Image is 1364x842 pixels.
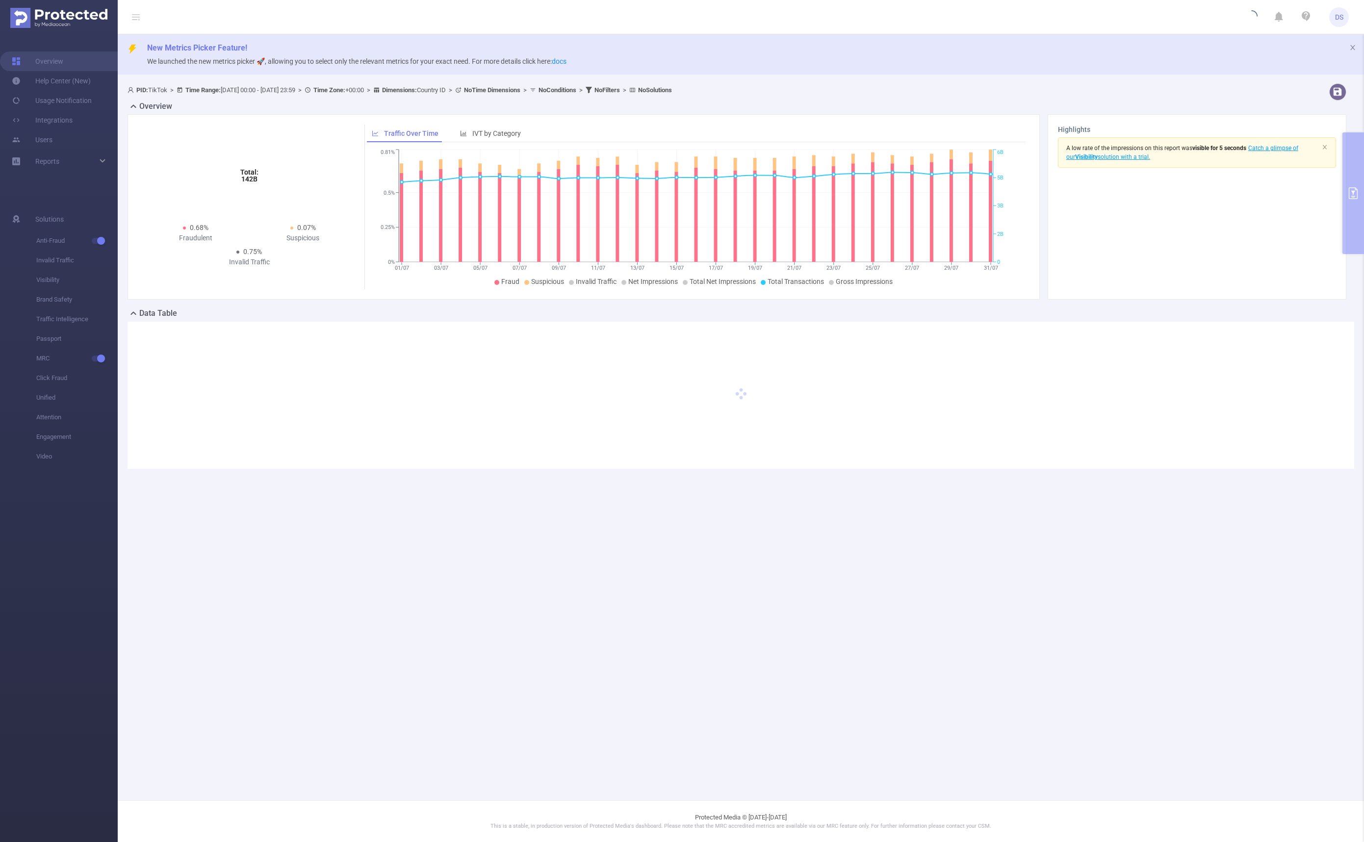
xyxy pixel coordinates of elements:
tspan: 0.81% [381,150,395,156]
span: Net Impressions [628,278,678,285]
b: No Conditions [539,86,576,94]
div: Invalid Traffic [196,257,303,267]
span: Traffic Intelligence [36,309,118,329]
span: MRC [36,349,118,368]
span: Traffic Over Time [384,129,438,137]
span: Engagement [36,427,118,447]
span: > [446,86,455,94]
tspan: 6B [997,150,1004,156]
tspan: 2B [997,231,1004,237]
i: icon: thunderbolt [128,44,137,54]
h2: Overview [139,101,172,112]
span: 0.68% [190,224,208,231]
tspan: 03/07 [434,265,448,271]
a: Reports [35,152,59,171]
p: This is a stable, in production version of Protected Media's dashboard. Please note that the MRC ... [142,822,1339,831]
a: Integrations [12,110,73,130]
b: PID: [136,86,148,94]
b: visible for 5 seconds [1192,145,1246,152]
tspan: 27/07 [905,265,920,271]
tspan: 01/07 [395,265,409,271]
span: We launched the new metrics picker 🚀, allowing you to select only the relevant metrics for your e... [147,57,566,65]
button: icon: close [1349,42,1356,53]
a: docs [552,57,566,65]
span: DS [1335,7,1343,27]
tspan: 07/07 [513,265,527,271]
span: Fraud [501,278,519,285]
span: IVT by Category [472,129,521,137]
tspan: 0.25% [381,224,395,230]
span: Solutions [35,209,64,229]
span: Gross Impressions [836,278,893,285]
span: New Metrics Picker Feature! [147,43,247,52]
i: icon: close [1322,144,1328,150]
div: Fraudulent [142,233,249,243]
span: > [620,86,629,94]
tspan: 0 [997,259,1000,265]
tspan: 3B [997,203,1004,209]
b: Time Range: [185,86,221,94]
a: Usage Notification [12,91,92,110]
i: icon: close [1349,44,1356,51]
b: Time Zone: [313,86,345,94]
a: Users [12,130,52,150]
span: Total Net Impressions [690,278,756,285]
span: Passport [36,329,118,349]
span: Video [36,447,118,466]
tspan: 25/07 [866,265,880,271]
span: A low rate of the impressions on this report [1066,145,1180,152]
b: No Solutions [638,86,672,94]
tspan: 142B [241,175,257,183]
span: Suspicious [531,278,564,285]
h3: Highlights [1058,125,1336,135]
span: Anti-Fraud [36,231,118,251]
tspan: 31/07 [984,265,998,271]
span: 0.07% [297,224,316,231]
span: TikTok [DATE] 00:00 - [DATE] 23:59 +00:00 [128,86,672,94]
a: Overview [12,51,63,71]
tspan: 15/07 [669,265,684,271]
div: Suspicious [249,233,357,243]
b: No Filters [594,86,620,94]
tspan: 5B [997,175,1004,181]
span: Visibility [36,270,118,290]
button: icon: close [1322,142,1328,153]
a: Help Center (New) [12,71,91,91]
tspan: 0.5% [384,190,395,196]
tspan: 17/07 [709,265,723,271]
span: Unified [36,388,118,408]
i: icon: user [128,87,136,93]
footer: Protected Media © [DATE]-[DATE] [118,800,1364,842]
tspan: 29/07 [945,265,959,271]
tspan: 13/07 [630,265,644,271]
span: 0.75% [243,248,262,255]
b: Dimensions : [382,86,417,94]
tspan: 05/07 [473,265,488,271]
span: Brand Safety [36,290,118,309]
img: Protected Media [10,8,107,28]
tspan: 19/07 [748,265,763,271]
span: Invalid Traffic [576,278,617,285]
span: Click Fraud [36,368,118,388]
tspan: Total: [240,168,258,176]
span: was [1182,145,1246,152]
span: > [520,86,530,94]
i: icon: loading [1246,10,1258,24]
tspan: 23/07 [827,265,841,271]
tspan: 11/07 [591,265,605,271]
span: Country ID [382,86,446,94]
i: icon: bar-chart [460,130,467,137]
span: Attention [36,408,118,427]
span: > [167,86,177,94]
span: > [295,86,305,94]
span: > [364,86,373,94]
b: Visibility [1075,153,1098,160]
i: icon: line-chart [372,130,379,137]
h2: Data Table [139,307,177,319]
tspan: 09/07 [552,265,566,271]
span: Invalid Traffic [36,251,118,270]
span: Reports [35,157,59,165]
b: No Time Dimensions [464,86,520,94]
tspan: 0% [388,259,395,265]
span: > [576,86,586,94]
